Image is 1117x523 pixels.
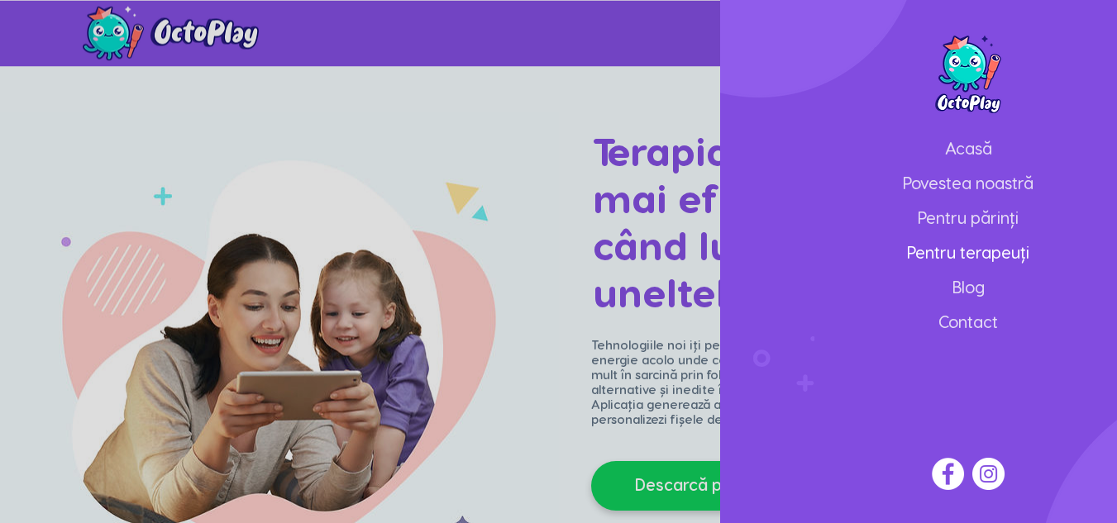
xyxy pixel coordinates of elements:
a: Povestea noastră [819,167,1117,202]
a: Blog [819,271,1117,306]
ul: Social Bar [932,458,1005,490]
a: Pentru părinți [819,202,1117,236]
a: Acasă [819,132,1117,167]
nav: Site [819,132,1117,340]
a: Pentru terapeuți [819,236,1117,271]
img: Instagram [972,458,1005,490]
img: Facebook [932,458,964,490]
a: Contact [819,306,1117,340]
